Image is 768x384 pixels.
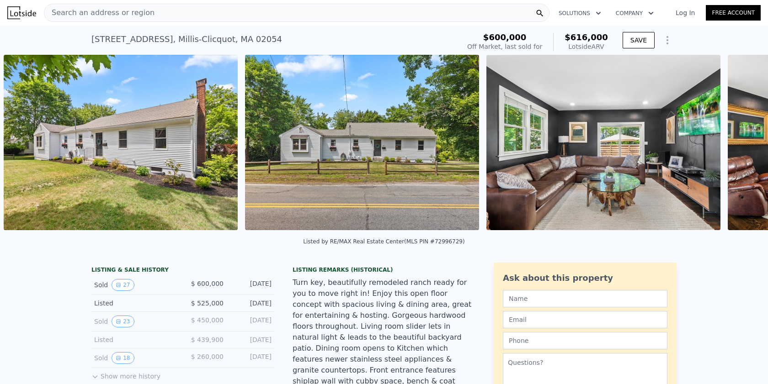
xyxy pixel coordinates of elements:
[467,42,542,51] div: Off Market, last sold for
[303,238,464,245] div: Listed by RE/MAX Real Estate Center (MLS PIN #72996729)
[231,316,272,327] div: [DATE]
[112,279,134,291] button: View historical data
[112,316,134,327] button: View historical data
[112,352,134,364] button: View historical data
[503,311,667,328] input: Email
[503,272,667,284] div: Ask about this property
[44,7,155,18] span: Search an address or region
[7,6,36,19] img: Lotside
[231,299,272,308] div: [DATE]
[94,279,176,291] div: Sold
[551,5,608,21] button: Solutions
[503,290,667,307] input: Name
[608,5,661,21] button: Company
[623,32,655,48] button: SAVE
[94,335,176,344] div: Listed
[4,55,238,230] img: Sale: 66917691 Parcel: 37408515
[191,353,224,360] span: $ 260,000
[658,31,677,49] button: Show Options
[91,33,282,46] div: [STREET_ADDRESS] , Millis-Clicquot , MA 02054
[706,5,761,21] a: Free Account
[565,42,608,51] div: Lotside ARV
[191,336,224,343] span: $ 439,900
[231,279,272,291] div: [DATE]
[486,55,720,230] img: Sale: 66917691 Parcel: 37408515
[245,55,479,230] img: Sale: 66917691 Parcel: 37408515
[94,352,176,364] div: Sold
[665,8,706,17] a: Log In
[91,368,160,381] button: Show more history
[483,32,527,42] span: $600,000
[231,352,272,364] div: [DATE]
[91,266,274,275] div: LISTING & SALE HISTORY
[94,299,176,308] div: Listed
[503,332,667,349] input: Phone
[191,300,224,307] span: $ 525,000
[231,335,272,344] div: [DATE]
[565,32,608,42] span: $616,000
[191,280,224,287] span: $ 600,000
[293,266,475,274] div: Listing Remarks (Historical)
[94,316,176,327] div: Sold
[191,316,224,324] span: $ 450,000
